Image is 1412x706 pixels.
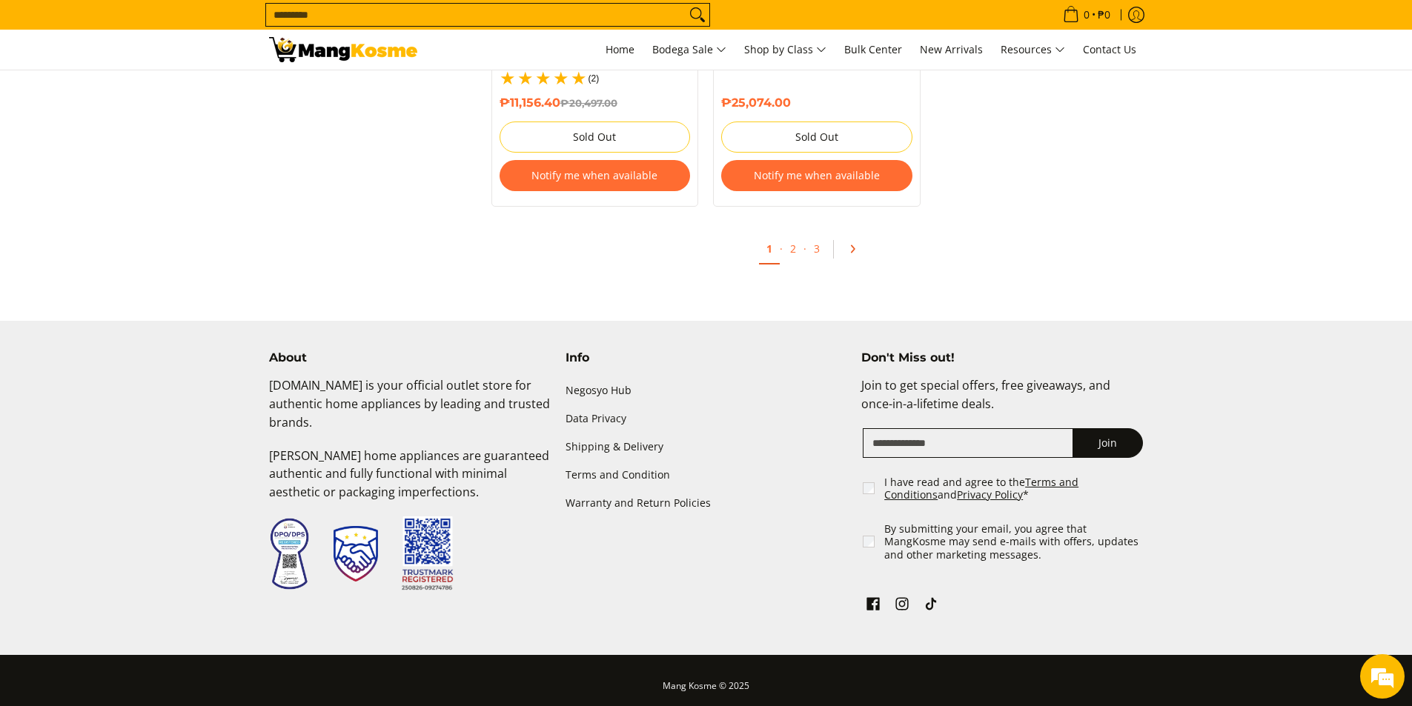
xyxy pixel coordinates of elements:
[920,42,983,56] span: New Arrivals
[566,376,847,404] a: Negosyo Hub
[844,42,902,56] span: Bulk Center
[500,96,691,110] h6: ₱11,156.40
[566,404,847,433] a: Data Privacy
[721,96,912,110] h6: ₱25,074.00
[500,121,691,153] button: Sold Out
[606,42,634,56] span: Home
[861,376,1143,428] p: Join to get special offers, free giveaways, and once-in-a-lifetime deals.
[721,160,912,191] button: Notify me when available
[589,74,600,83] span: (2)
[566,462,847,490] a: Terms and Condition
[686,4,709,26] button: Search
[432,30,1144,70] nav: Main Menu
[566,433,847,461] a: Shipping & Delivery
[921,593,941,619] a: See Mang Kosme on TikTok
[861,350,1143,365] h4: Don't Miss out!
[721,121,912,153] button: Sold Out
[744,41,826,59] span: Shop by Class
[269,447,551,516] p: [PERSON_NAME] home appliances are guaranteed authentic and fully functional with minimal aestheti...
[560,97,617,109] del: ₱20,497.00
[759,234,780,264] a: 1
[780,242,783,256] span: ·
[402,516,454,591] img: Trustmark QR
[269,350,551,365] h4: About
[86,187,205,336] span: We're online!
[957,487,1023,502] a: Privacy Policy
[803,242,806,256] span: ·
[7,404,282,456] textarea: Type your message and hit 'Enter'
[1073,428,1143,458] button: Join
[1058,7,1115,23] span: •
[884,476,1144,502] label: I have read and agree to the and *
[645,30,734,70] a: Bodega Sale
[806,234,827,263] a: 3
[269,517,310,590] img: Data Privacy Seal
[500,70,589,87] span: 5.0 / 5.0 based on 2 reviews
[884,475,1078,502] a: Terms and Conditions
[243,7,279,43] div: Minimize live chat window
[269,376,551,446] p: [DOMAIN_NAME] is your official outlet store for authentic home appliances by leading and trusted ...
[892,593,912,619] a: See Mang Kosme on Instagram
[566,350,847,365] h4: Info
[1096,10,1113,20] span: ₱0
[1001,41,1065,59] span: Resources
[993,30,1073,70] a: Resources
[77,83,249,102] div: Chat with us now
[863,593,884,619] a: See Mang Kosme on Facebook
[1083,42,1136,56] span: Contact Us
[269,677,1144,703] p: Mang Kosme © 2025
[912,30,990,70] a: New Arrivals
[500,160,691,191] button: Notify me when available
[334,526,378,582] img: Trustmark Seal
[884,522,1144,562] label: By submitting your email, you agree that MangKosme may send e-mails with offers, updates and othe...
[837,30,909,70] a: Bulk Center
[566,490,847,518] a: Warranty and Return Policies
[737,30,834,70] a: Shop by Class
[1081,10,1092,20] span: 0
[783,234,803,263] a: 2
[269,37,417,62] img: Bodega Sale Refrigerator l Mang Kosme: Home Appliances Warehouse Sale
[598,30,642,70] a: Home
[1075,30,1144,70] a: Contact Us
[652,41,726,59] span: Bodega Sale
[484,229,1151,276] ul: Pagination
